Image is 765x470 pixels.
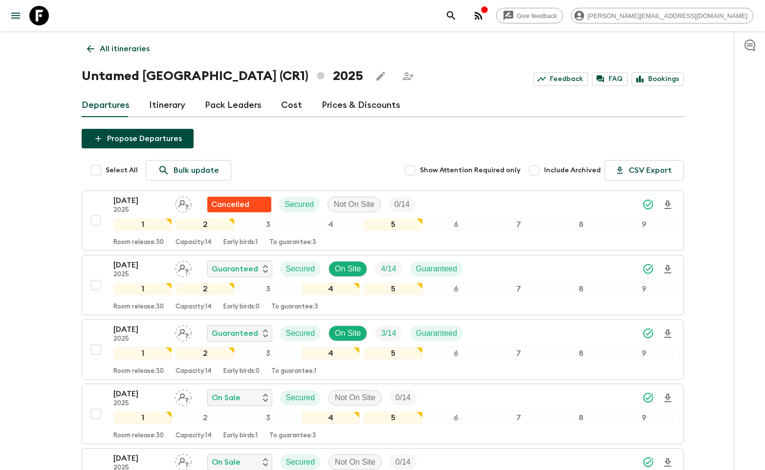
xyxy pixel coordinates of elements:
span: Select All [106,165,138,175]
button: [DATE]2025Assign pack leaderGuaranteedSecuredOn SiteTrip FillGuaranteed123456789Room release:30Ca... [82,319,684,380]
a: Bulk update [146,160,231,181]
p: 0 / 14 [395,456,411,468]
div: 1 [113,347,172,360]
p: 3 / 14 [381,327,396,339]
a: Prices & Discounts [322,94,400,117]
p: Early birds: 1 [223,239,258,246]
p: Secured [286,456,315,468]
div: Trip Fill [375,261,402,277]
div: 5 [364,411,422,424]
p: Guaranteed [416,327,458,339]
div: 5 [364,347,422,360]
p: Guaranteed [212,263,258,275]
p: To guarantee: 3 [271,303,318,311]
div: 8 [552,411,611,424]
p: Secured [285,199,314,210]
button: CSV Export [605,160,684,181]
p: Capacity: 14 [175,368,212,375]
div: Not On Site [328,454,382,470]
svg: Synced Successfully [642,263,654,275]
div: 4 [301,411,360,424]
p: On Site [335,263,361,275]
p: [DATE] [113,388,167,400]
span: Assign pack leader [175,328,192,336]
a: FAQ [592,72,628,86]
button: menu [6,6,25,25]
p: [DATE] [113,452,167,464]
p: Secured [286,392,315,404]
div: 2 [176,218,235,231]
div: 3 [239,218,297,231]
svg: Download Onboarding [662,264,674,275]
div: 8 [552,218,611,231]
p: Guaranteed [212,327,258,339]
p: Secured [286,327,315,339]
p: Not On Site [335,392,375,404]
a: Bookings [632,72,684,86]
span: [PERSON_NAME][EMAIL_ADDRESS][DOMAIN_NAME] [582,12,753,20]
p: [DATE] [113,195,167,206]
div: 6 [427,347,485,360]
span: Include Archived [544,165,601,175]
div: 4 [301,218,360,231]
p: All itineraries [100,43,150,55]
div: Secured [280,261,321,277]
div: 8 [552,347,611,360]
span: Give feedback [511,12,563,20]
div: 1 [113,283,172,295]
div: Secured [279,197,320,212]
button: search adventures [441,6,461,25]
p: Cancelled [211,199,249,210]
div: Secured [280,326,321,341]
p: Guaranteed [416,263,458,275]
p: Bulk update [174,164,219,176]
p: Early birds: 0 [223,368,260,375]
div: 7 [489,411,548,424]
p: Room release: 30 [113,368,164,375]
a: Cost [281,94,302,117]
p: Room release: 30 [113,432,164,440]
button: [DATE]2025Assign pack leaderFlash Pack cancellationSecuredNot On SiteTrip Fill123456789Room relea... [82,190,684,251]
p: On Site [335,327,361,339]
div: 3 [239,283,297,295]
p: Room release: 30 [113,239,164,246]
p: [DATE] [113,324,167,335]
div: Secured [280,390,321,406]
div: 8 [552,283,611,295]
div: On Site [328,261,367,277]
div: 9 [614,347,673,360]
a: Departures [82,94,130,117]
p: Capacity: 14 [175,239,212,246]
svg: Synced Successfully [642,327,654,339]
svg: Synced Successfully [642,199,654,210]
button: Propose Departures [82,129,194,148]
p: To guarantee: 3 [269,432,316,440]
p: Early birds: 0 [223,303,260,311]
button: [DATE]2025Assign pack leaderOn SaleSecuredNot On SiteTrip Fill123456789Room release:30Capacity:14... [82,384,684,444]
svg: Synced Successfully [642,456,654,468]
div: 7 [489,218,548,231]
div: 7 [489,347,548,360]
div: 3 [239,347,297,360]
div: Secured [280,454,321,470]
a: Itinerary [149,94,185,117]
div: 6 [427,411,485,424]
div: 6 [427,218,485,231]
div: Not On Site [328,390,382,406]
p: [DATE] [113,259,167,271]
div: Trip Fill [390,454,416,470]
p: To guarantee: 3 [269,239,316,246]
svg: Download Onboarding [662,392,674,404]
div: Flash Pack cancellation [207,197,271,212]
a: Feedback [533,72,588,86]
div: 4 [301,283,360,295]
span: Assign pack leader [175,392,192,400]
p: Capacity: 14 [175,303,212,311]
p: Secured [286,263,315,275]
div: 5 [364,283,422,295]
p: Not On Site [335,456,375,468]
a: All itineraries [82,39,155,59]
p: 0 / 14 [395,392,411,404]
p: 2025 [113,271,167,279]
div: 2 [176,347,235,360]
